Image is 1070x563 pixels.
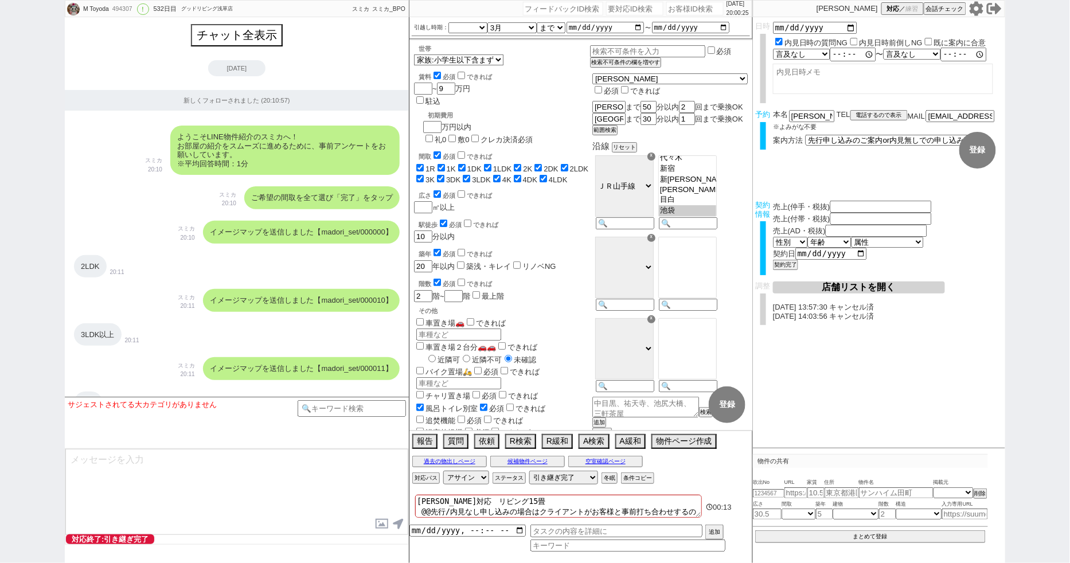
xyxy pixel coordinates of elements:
[717,47,732,56] label: 必須
[462,221,498,228] label: できれば
[244,186,400,209] div: ご希望の間取を全て選び「完了」をタップ
[773,48,1002,61] div: 〜
[110,268,124,277] p: 20:11
[659,163,716,174] option: 新宿
[592,417,606,428] button: 追加
[490,456,565,467] button: 候補物件ページ
[756,281,771,290] span: 調整
[65,90,409,111] div: 新しくフォローされました (20:10:57)
[298,400,406,417] input: 🔍キーワード検索
[659,185,716,194] option: [PERSON_NAME][PERSON_NAME]
[416,329,501,341] input: 車種など
[592,141,610,151] span: 沿線
[178,293,195,302] p: スミカ
[837,110,850,119] span: TEL
[458,72,465,79] input: できれば
[483,367,498,376] span: 必須
[756,22,771,30] span: 日時
[498,367,540,376] label: できれば
[879,509,896,519] input: 2
[659,205,716,216] option: 池袋
[455,280,492,287] label: できれば
[784,487,807,498] input: https://suumo.jp/chintai/jnc_000022489271
[181,5,233,14] div: グッドリビング浅草店
[659,380,717,392] input: 🔍
[974,488,987,499] button: 削除
[659,216,716,225] option: [PERSON_NAME]
[455,153,492,160] label: できれば
[505,355,512,362] input: 未確認
[416,391,424,398] input: チャリ置き場
[203,221,400,244] div: イメージマップを送信しました【madori_set/000000】
[419,277,590,288] div: 階数
[906,5,919,13] span: 練習
[709,386,745,423] button: 登録
[455,192,492,199] label: できれば
[446,175,460,184] label: 3DK
[493,472,526,484] button: ステータス
[833,500,879,509] span: 建物
[416,404,424,411] input: 風呂トイレ別室
[414,404,478,413] label: 風呂トイレ別室
[881,2,924,15] button: 対応／練習
[74,392,103,415] div: 完了
[145,156,162,165] p: スミカ
[416,377,501,389] input: 車種など
[219,190,236,200] p: スミカ
[606,2,663,15] input: 要対応ID検索
[145,165,162,174] p: 20:10
[782,500,816,509] span: 間取
[455,251,492,257] label: できれば
[482,416,523,425] label: できれば
[66,534,154,544] span: 対応終了:引き継ぎ完了
[419,307,590,315] p: その他
[67,3,80,15] img: 0hWf7mkIhYCEkaFCCI_Od2NmpECyM5ZVFbMyZPKCccVHpwd08eZHoQL31HUnAndB9KNHZPLSpEXn4WB38vBEL0fR0kVn4jIEk...
[423,107,533,145] div: 万円以内
[203,289,400,312] div: イメージマップを送信しました【madori_set/000010】
[659,194,716,205] option: 目白
[592,113,748,125] div: まで 分以内
[419,150,590,161] div: 間取
[178,302,195,311] p: 20:11
[942,500,988,509] span: 入力専用URL
[178,370,195,379] p: 20:11
[647,153,655,161] div: ☓
[713,503,732,511] span: 00:13
[467,318,474,326] input: できれば
[443,153,455,160] span: 必須
[489,428,530,437] label: できれば
[416,342,424,350] input: 車置き場２台分🚗🚗
[522,262,556,271] label: リノベNG
[414,343,496,351] label: 車置き場２台分🚗🚗
[472,175,491,184] label: 3LDK
[659,153,716,163] option: 代々木
[773,123,817,130] span: ※よみがな不要
[419,70,492,81] div: 賃料
[773,312,1002,321] p: [DATE] 14:03:56 キャンセル済
[773,213,1002,225] div: 売上(付帯・税抜)
[699,407,713,417] button: 検索
[879,500,896,509] span: 階数
[523,175,537,184] label: 4DK
[464,319,506,327] label: できれば
[443,192,455,199] span: 必須
[414,23,448,32] label: 引越し時期：
[412,456,487,467] button: 過去の物出しページ
[493,165,512,173] label: 1LDK
[756,110,771,119] span: 予約
[464,220,471,227] input: できれば
[887,5,900,13] span: 対応
[755,530,986,543] button: まとめて登録
[753,478,784,487] span: 吹出No
[419,45,590,53] div: 世帯
[647,315,655,323] div: ☓
[924,2,966,15] button: 会話チェック
[419,247,590,259] div: 築年
[705,525,724,539] button: 追加
[414,319,464,327] label: 車置き場🚗
[651,434,717,449] button: 物件ページ作成
[784,38,848,47] label: 内見日時の質問NG
[756,201,771,218] span: 契約情報
[489,404,504,413] span: 必須
[414,290,590,302] div: 階~ 階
